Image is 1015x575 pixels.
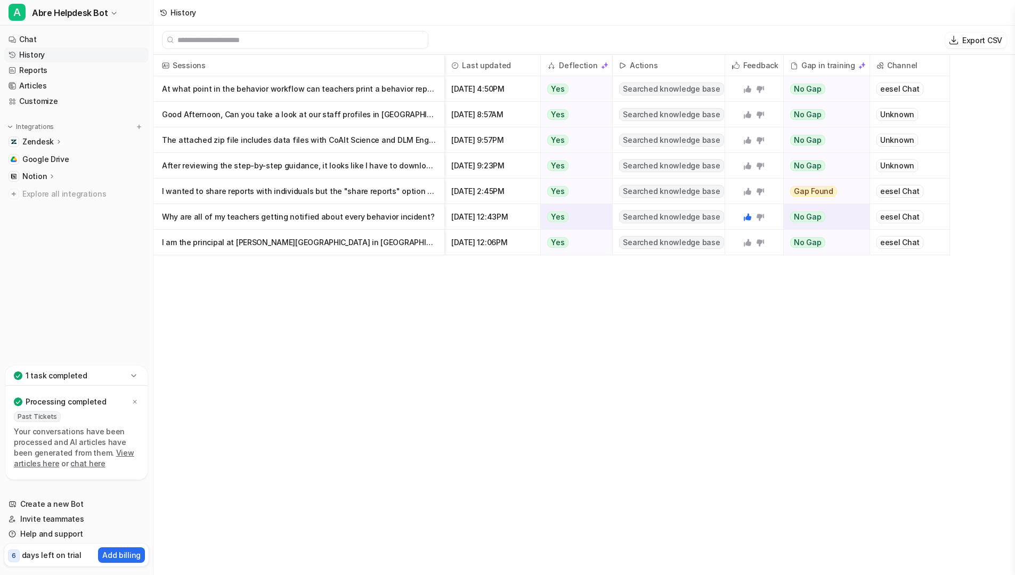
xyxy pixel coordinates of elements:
span: Yes [547,212,568,222]
p: Good Afternoon, Can you take a look at our staff profiles in [GEOGRAPHIC_DATA]. There are sev [162,102,436,127]
a: Create a new Bot [4,497,149,512]
p: Why are all of my teachers getting notified about every behavior incident? [162,204,436,230]
div: eesel Chat [876,236,923,249]
span: Yes [547,160,568,171]
div: History [170,7,196,18]
span: [DATE] 12:06PM [449,230,536,255]
p: 1 task completed [26,370,87,381]
img: expand menu [6,123,14,131]
span: [DATE] 9:23PM [449,153,536,179]
span: [DATE] 2:45PM [449,179,536,204]
div: eesel Chat [876,83,923,95]
button: Yes [541,230,606,255]
button: No Gap [784,127,863,153]
span: Yes [547,109,568,120]
img: Notion [11,173,17,180]
span: No Gap [790,135,825,145]
a: Explore all integrations [4,187,149,201]
img: Google Drive [11,156,17,163]
span: Last updated [449,55,536,76]
a: View articles here [14,448,134,468]
a: History [4,47,149,62]
span: [DATE] 4:50PM [449,76,536,102]
span: No Gap [790,109,825,120]
img: explore all integrations [9,189,19,199]
div: Unknown [876,134,918,147]
p: Zendesk [22,136,54,147]
p: I wanted to share reports with individuals but the "share reports" option is not [162,179,436,204]
span: No Gap [790,84,825,94]
button: Integrations [4,122,57,132]
p: Your conversations have been processed and AI articles have been generated from them. or [14,426,139,469]
span: Past Tickets [14,411,61,422]
p: The attached zip file includes data files with CoAlt Science and DLM English Lan [162,127,436,153]
button: Yes [541,153,606,179]
button: Yes [541,102,606,127]
button: Yes [541,127,606,153]
button: Yes [541,76,606,102]
div: Gap in training [788,55,865,76]
span: Searched knowledge base [619,159,724,172]
p: Notion [22,171,47,182]
button: Yes [541,179,606,204]
span: Searched knowledge base [619,210,724,223]
div: eesel Chat [876,185,923,198]
button: Yes [541,204,606,230]
a: Help and support [4,527,149,541]
span: Yes [547,237,568,248]
a: chat here [70,459,105,468]
span: Searched knowledge base [619,83,724,95]
button: No Gap [784,76,863,102]
p: After reviewing the step-by-step guidance, it looks like I have to download soft [162,153,436,179]
button: Export CSV [945,33,1006,48]
a: Google DriveGoogle Drive [4,152,149,167]
p: days left on trial [22,549,82,561]
span: Yes [547,135,568,145]
p: Processing completed [26,396,106,407]
div: eesel Chat [876,210,923,223]
a: Chat [4,32,149,47]
div: Unknown [876,159,918,172]
span: [DATE] 8:57AM [449,102,536,127]
span: Google Drive [22,154,69,165]
a: Invite teammates [4,512,149,527]
h2: Deflection [559,55,597,76]
span: Gap Found [790,186,837,197]
span: Searched knowledge base [619,108,724,121]
p: I am the principal at [PERSON_NAME][GEOGRAPHIC_DATA] in [GEOGRAPHIC_DATA], [GEOGRAPHIC_DATA]. I h... [162,230,436,255]
h2: Actions [630,55,657,76]
span: [DATE] 12:43PM [449,204,536,230]
span: Explore all integrations [22,185,144,203]
span: Searched knowledge base [619,134,724,147]
img: menu_add.svg [135,123,143,131]
p: At what point in the behavior workflow can teachers print a behavior report? [162,76,436,102]
a: Reports [4,63,149,78]
p: Export CSV [962,35,1002,46]
span: Searched knowledge base [619,185,724,198]
span: No Gap [790,237,825,248]
span: Channel [874,55,945,76]
button: Add billing [98,547,145,563]
span: Yes [547,84,568,94]
span: No Gap [790,212,825,222]
div: Unknown [876,108,918,121]
p: 6 [12,551,16,561]
span: Yes [547,186,568,197]
span: A [9,4,26,21]
span: [DATE] 9:57PM [449,127,536,153]
button: No Gap [784,204,863,230]
button: No Gap [784,153,863,179]
img: Zendesk [11,139,17,145]
a: Articles [4,78,149,93]
h2: Feedback [743,55,778,76]
span: No Gap [790,160,825,171]
button: Gap Found [784,179,863,204]
p: Integrations [16,123,54,131]
span: Searched knowledge base [619,236,724,249]
button: No Gap [784,102,863,127]
a: Customize [4,94,149,109]
p: Add billing [102,549,141,561]
button: No Gap [784,230,863,255]
span: Abre Helpdesk Bot [32,5,108,20]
